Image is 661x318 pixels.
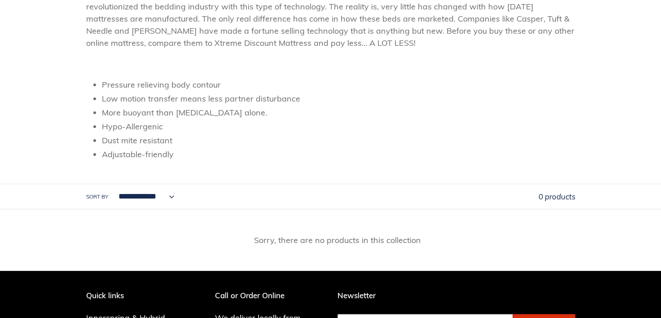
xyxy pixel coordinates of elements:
[86,291,179,300] p: Quick links
[337,291,575,300] p: Newsletter
[102,134,575,146] li: Dust mite resistant
[102,106,575,119] li: More buoyant than [MEDICAL_DATA] alone.
[538,192,575,201] span: 0 products
[102,148,575,160] li: Adjustable-friendly
[215,291,324,300] p: Call or Order Online
[86,193,108,201] label: Sort by
[102,120,575,132] li: Hypo-Allergenic
[102,79,575,91] li: Pressure relieving body contour
[102,93,575,105] li: Low motion transfer means less partner disturbance
[100,234,575,246] p: Sorry, there are no products in this collection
